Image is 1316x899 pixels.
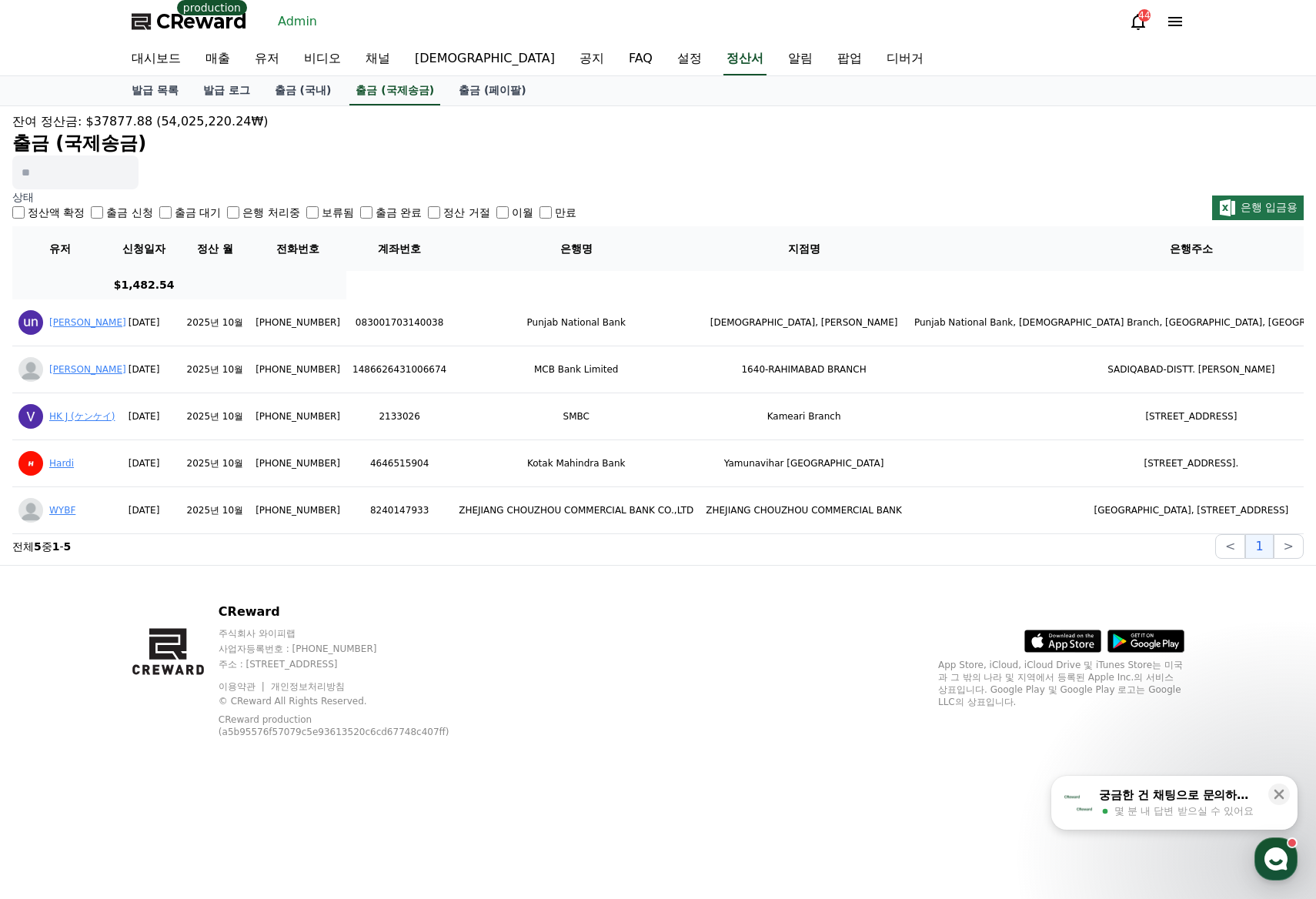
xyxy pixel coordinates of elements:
td: 2025년 10월 [181,487,250,534]
label: 만료 [555,205,576,220]
a: 설정 [199,488,296,526]
a: 대화 [102,488,199,526]
th: 계좌번호 [346,226,453,271]
img: profile_blank.webp [18,498,43,523]
a: 발급 로그 [191,76,262,105]
a: 정산서 [723,43,767,75]
p: $1,482.54 [114,277,175,293]
td: [DATE] [108,346,181,393]
td: Punjab National Bank [453,299,700,346]
label: 은행 처리중 [242,205,299,220]
label: 이월 [512,205,533,220]
a: Hardi [49,458,74,469]
label: 출금 대기 [175,205,221,220]
a: 설정 [665,43,714,75]
strong: 5 [34,540,42,553]
p: CReward [219,603,489,621]
label: 출금 신청 [106,205,152,220]
a: [DEMOGRAPHIC_DATA] [402,43,567,75]
label: 보류됨 [322,205,354,220]
img: profile_blank.webp [18,357,43,382]
a: 채널 [353,43,402,75]
td: [DATE] [108,299,181,346]
button: 1 [1245,534,1273,559]
span: 잔여 정산금: [12,114,82,129]
a: 출금 (페이팔) [446,76,539,105]
td: [DATE] [108,393,181,440]
td: Kameari Branch [700,393,908,440]
td: 2025년 10월 [181,440,250,487]
th: 유저 [12,226,108,271]
td: 083001703140038 [346,299,453,346]
a: 디버거 [874,43,936,75]
button: < [1215,534,1245,559]
label: 정산액 확정 [28,205,85,220]
a: 유저 [242,43,292,75]
td: ZHEJIANG CHOUZHOU COMMERCIAL BANK CO.,LTD [453,487,700,534]
img: ACg8ocK6o0fCofFZMXaD0tWOdyBbmJ3D8oleYyj4Nkd9g64qlagD_Ss=s96-c [18,451,43,476]
a: 대시보드 [119,43,193,75]
td: ZHEJIANG CHOUZHOU COMMERCIAL BANK [700,487,908,534]
strong: 5 [64,540,72,553]
p: 전체 중 - [12,539,71,554]
h2: 출금 (국제송금) [12,131,1304,155]
a: 발급 목록 [119,76,191,105]
td: [PHONE_NUMBER] [249,440,346,487]
a: 알림 [776,43,825,75]
span: 대화 [141,512,159,524]
td: 8240147933 [346,487,453,534]
span: 은행 입금용 [1241,201,1298,213]
img: ACg8ocIWn0GkapntWZyBT91vohDAK74mpGDTY83yu6FjjLY4Ohpfiw=s96-c [18,404,43,429]
td: [DATE] [108,487,181,534]
p: 주식회사 와이피랩 [219,627,489,640]
a: 출금 (국내) [262,76,344,105]
td: MCB Bank Limited [453,346,700,393]
th: 은행명 [453,226,700,271]
a: 44 [1129,12,1147,31]
a: [PERSON_NAME] [49,364,126,375]
td: 2025년 10월 [181,346,250,393]
td: 2025년 10월 [181,299,250,346]
span: 설정 [238,511,256,523]
a: CReward [132,9,247,34]
td: 1486626431006674 [346,346,453,393]
span: $37877.88 (54,025,220.24₩) [86,114,269,129]
span: 홈 [48,511,58,523]
button: > [1274,534,1304,559]
td: [PHONE_NUMBER] [249,487,346,534]
a: 개인정보처리방침 [271,681,345,692]
td: [PHONE_NUMBER] [249,346,346,393]
a: Admin [272,9,323,34]
a: 비디오 [292,43,353,75]
a: WYBF [49,505,75,516]
td: 2025년 10월 [181,393,250,440]
span: CReward [156,9,247,34]
a: HK J (ケンケイ) [49,411,115,422]
a: 이용약관 [219,681,267,692]
th: 신청일자 [108,226,181,271]
td: Kotak Mahindra Bank [453,440,700,487]
td: [DATE] [108,440,181,487]
label: 출금 완료 [376,205,422,220]
a: [PERSON_NAME] [49,317,126,328]
p: 상태 [12,189,576,205]
th: 정산 월 [181,226,250,271]
button: 은행 입금용 [1212,196,1304,220]
a: 매출 [193,43,242,75]
strong: 1 [52,540,60,553]
td: Yamunavihar [GEOGRAPHIC_DATA] [700,440,908,487]
p: 주소 : [STREET_ADDRESS] [219,658,489,670]
p: 사업자등록번호 : [PHONE_NUMBER] [219,643,489,655]
td: [PHONE_NUMBER] [249,393,346,440]
th: 지점명 [700,226,908,271]
a: 출금 (국제송금) [349,76,440,105]
th: 전화번호 [249,226,346,271]
p: App Store, iCloud, iCloud Drive 및 iTunes Store는 미국과 그 밖의 나라 및 지역에서 등록된 Apple Inc.의 서비스 상표입니다. Goo... [938,659,1184,708]
div: 44 [1138,9,1151,22]
a: 팝업 [825,43,874,75]
td: SMBC [453,393,700,440]
td: 4646515904 [346,440,453,487]
td: 1640-RAHIMABAD BRANCH [700,346,908,393]
td: 2133026 [346,393,453,440]
p: CReward production (a5b95576f57079c5e93613520c6cd67748c407ff) [219,714,465,738]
